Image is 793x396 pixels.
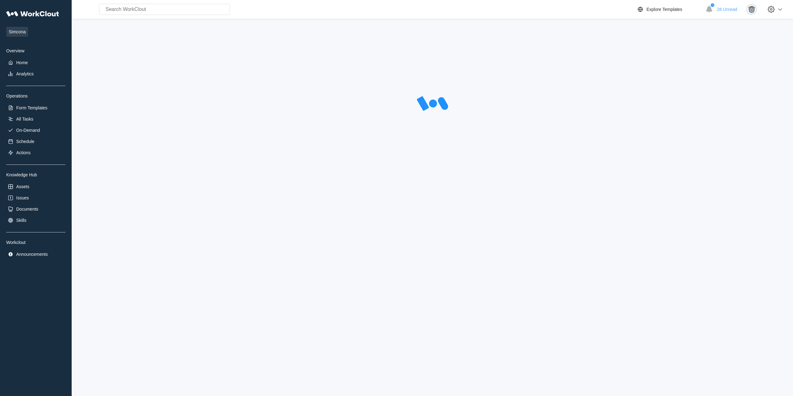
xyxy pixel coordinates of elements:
a: On-Demand [6,126,65,135]
a: Documents [6,205,65,213]
a: Issues [6,193,65,202]
div: Explore Templates [647,7,682,12]
div: Skills [16,218,26,223]
a: Home [6,58,65,67]
div: Home [16,60,28,65]
a: All Tasks [6,115,65,123]
div: Operations [6,93,65,98]
span: Simcona [6,27,28,37]
div: Assets [16,184,29,189]
a: Analytics [6,69,65,78]
div: Actions [16,150,31,155]
div: Issues [16,195,29,200]
div: Schedule [16,139,34,144]
div: On-Demand [16,128,40,133]
div: Documents [16,207,38,212]
div: Announcements [16,252,48,257]
input: Search WorkClout [99,4,230,15]
div: Knowledge Hub [6,172,65,177]
div: Overview [6,48,65,53]
a: Form Templates [6,103,65,112]
a: Explore Templates [637,6,702,13]
a: Assets [6,182,65,191]
a: Announcements [6,250,65,259]
div: Analytics [16,71,34,76]
span: 28 Unread [717,7,737,12]
a: Skills [6,216,65,225]
div: Form Templates [16,105,47,110]
div: All Tasks [16,117,33,122]
a: Actions [6,148,65,157]
a: Schedule [6,137,65,146]
img: gorilla.png [746,4,757,15]
div: Workclout [6,240,65,245]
